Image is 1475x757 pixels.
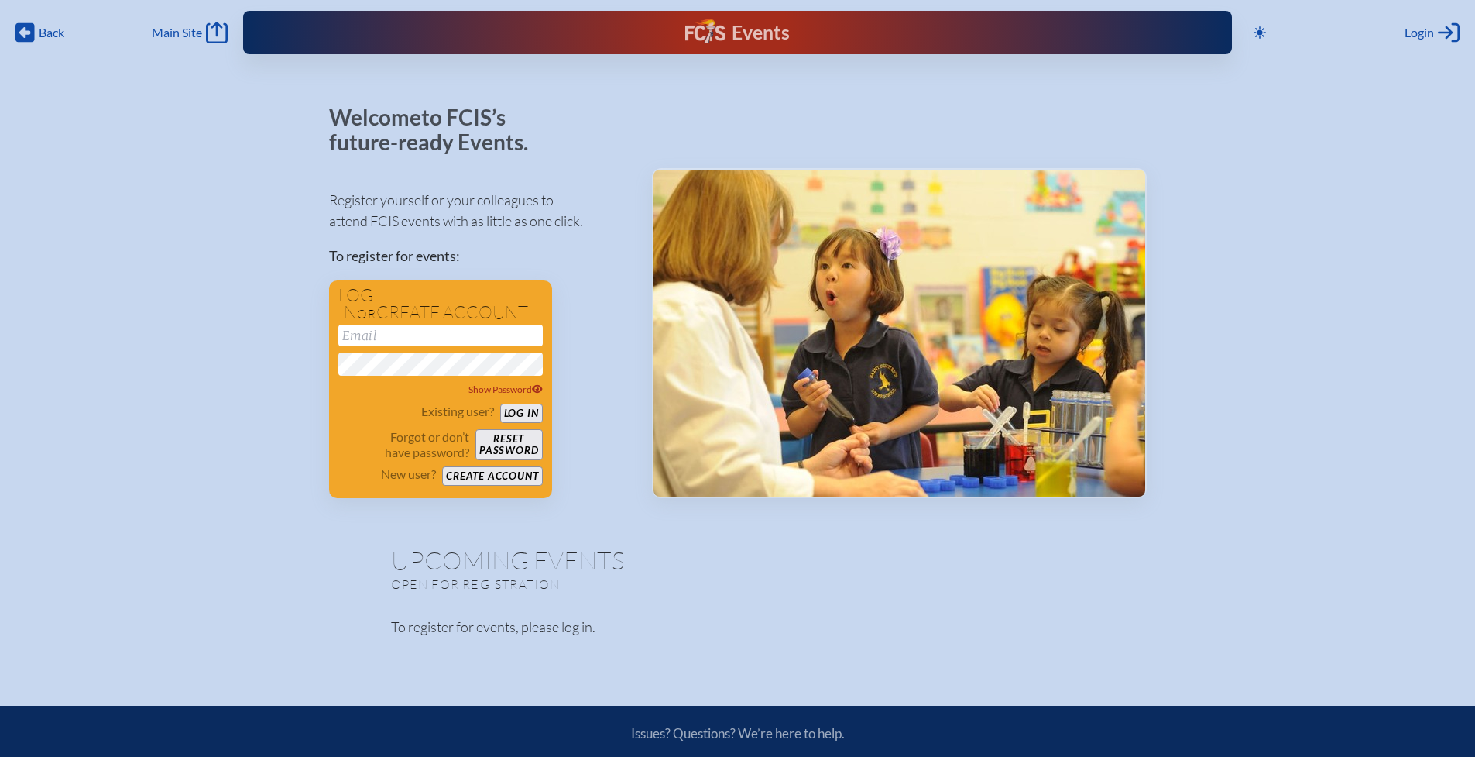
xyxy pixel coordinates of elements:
input: Email [338,325,543,346]
h1: Log in create account [338,287,543,322]
a: Main Site [152,22,228,43]
p: Existing user? [421,404,494,419]
p: Register yourself or your colleagues to attend FCIS events with as little as one click. [329,190,627,232]
p: Welcome to FCIS’s future-ready Events. [329,105,546,154]
span: or [357,306,376,322]
img: Events [653,170,1145,497]
p: Open for registration [391,576,800,592]
span: Main Site [152,25,202,40]
p: Forgot or don’t have password? [338,429,470,460]
span: Back [39,25,64,40]
p: To register for events, please log in. [391,617,1085,638]
p: New user? [381,466,436,482]
p: To register for events: [329,246,627,267]
div: FCIS Events — Future ready [515,19,959,46]
span: Show Password [468,384,543,395]
span: Login [1405,25,1434,40]
h1: Upcoming Events [391,548,1085,573]
button: Create account [442,466,542,486]
p: Issues? Questions? We’re here to help. [465,725,1010,742]
button: Log in [500,404,543,423]
button: Resetpassword [475,429,542,460]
